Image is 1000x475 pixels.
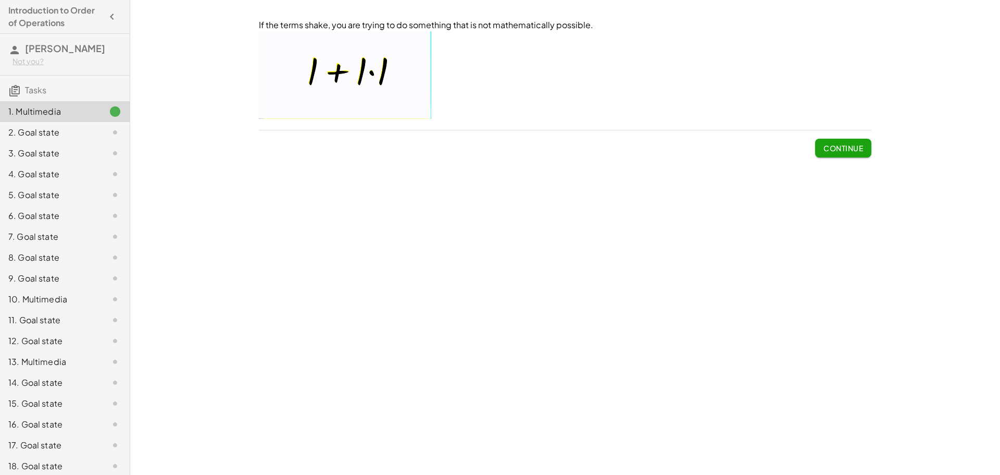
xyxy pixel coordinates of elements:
button: Continue [815,139,871,157]
i: Task not started. [109,272,121,285]
div: 11. Goal state [8,314,92,326]
div: 7. Goal state [8,230,92,243]
div: 14. Goal state [8,376,92,389]
i: Task not started. [109,376,121,389]
div: 13. Multimedia [8,356,92,368]
i: Task not started. [109,147,121,160]
span: Continue [823,143,863,153]
i: Task not started. [109,168,121,180]
i: Task not started. [109,230,121,243]
i: Task not started. [109,356,121,368]
i: Task not started. [109,439,121,452]
i: Task not started. [109,335,121,347]
i: Task not started. [109,251,121,264]
i: Task not started. [109,397,121,410]
div: 2. Goal state [8,126,92,139]
div: 10. Multimedia [8,293,92,306]
div: 16. Goal state [8,418,92,431]
i: Task not started. [109,418,121,431]
span: [PERSON_NAME] [25,42,105,54]
div: 5. Goal state [8,189,92,201]
div: 18. Goal state [8,460,92,472]
i: Task not started. [109,189,121,201]
span: Tasks [25,84,46,95]
div: 17. Goal state [8,439,92,452]
div: 12. Goal state [8,335,92,347]
div: 8. Goal state [8,251,92,264]
i: Task not started. [109,460,121,472]
i: Task finished. [109,105,121,118]
i: Task not started. [109,314,121,326]
h4: Introduction to Order of Operations [8,4,103,29]
div: 6. Goal state [8,210,92,222]
div: 15. Goal state [8,397,92,410]
div: 9. Goal state [8,272,92,285]
div: 3. Goal state [8,147,92,160]
span: If the terms shake, you are trying to do something that is not mathematically possible. [259,19,593,30]
i: Task not started. [109,210,121,222]
img: b01e8d6490c7f3db87546a023c044c564b2e16d7cc16c207fdab305dff10ad85.gif [259,31,431,119]
div: Not you? [12,56,121,67]
i: Task not started. [109,293,121,306]
div: 1. Multimedia [8,105,92,118]
i: Task not started. [109,126,121,139]
div: 4. Goal state [8,168,92,180]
